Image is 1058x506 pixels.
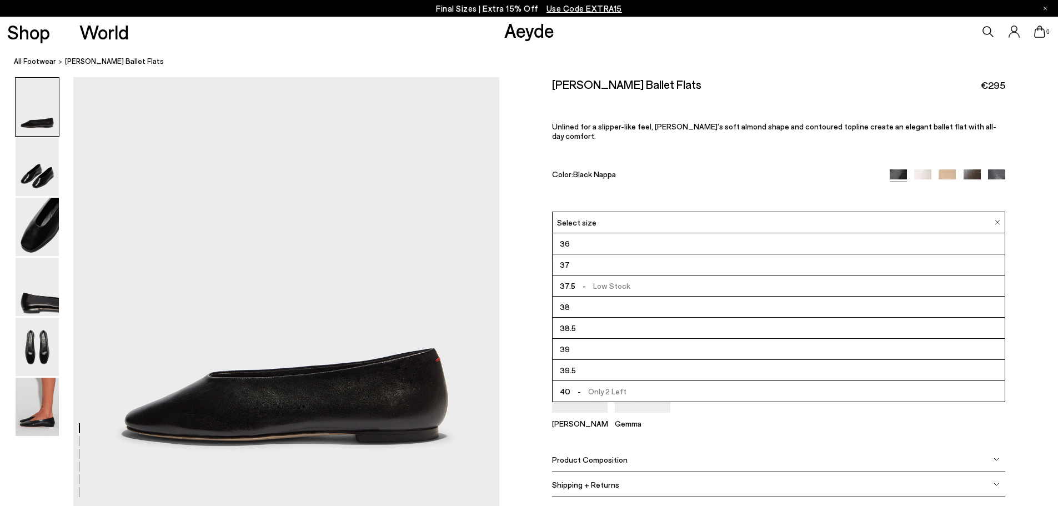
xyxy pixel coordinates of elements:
span: 36 [560,237,570,251]
span: Only 2 Left [570,384,626,398]
div: Color: [552,169,875,182]
nav: breadcrumb [14,47,1058,77]
span: Black Nappa [573,169,616,179]
span: Unlined for a slipper-like feel, [PERSON_NAME]’s soft almond shape and contoured topline create a... [552,122,996,141]
a: All Footwear [14,56,56,67]
img: svg%3E [994,457,999,462]
img: Kirsten Ballet Flats - Image 6 [16,378,59,436]
span: - [575,281,593,290]
img: svg%3E [994,482,999,487]
span: Low Stock [575,279,630,293]
span: Product Composition [552,455,628,464]
span: Shipping + Returns [552,480,619,489]
span: [PERSON_NAME] Ballet Flats [65,56,164,67]
span: €295 [981,78,1005,92]
span: 0 [1045,29,1051,35]
img: Kirsten Ballet Flats - Image 5 [16,318,59,376]
img: Kirsten Ballet Flats - Image 4 [16,258,59,316]
span: 40 [560,384,570,398]
h2: [PERSON_NAME] Ballet Flats [552,77,701,91]
span: - [570,387,588,396]
img: Kirsten Ballet Flats - Image 3 [16,198,59,256]
a: World [79,22,129,42]
span: 37.5 [560,279,575,293]
span: 39 [560,342,570,356]
p: Final Sizes | Extra 15% Off [436,2,622,16]
a: Shop [7,22,50,42]
a: Gemma Block Heel Pumps Gemma [615,405,670,428]
img: Kirsten Ballet Flats - Image 2 [16,138,59,196]
span: 39.5 [560,363,576,377]
span: 37 [560,258,570,272]
p: [PERSON_NAME] [552,419,608,428]
a: Delia Low-Heeled Ballet Pumps [PERSON_NAME] [552,405,608,428]
a: 0 [1034,26,1045,38]
p: Gemma [615,419,670,428]
img: Kirsten Ballet Flats - Image 1 [16,78,59,136]
span: 38 [560,300,570,314]
a: Aeyde [504,18,554,42]
span: Navigate to /collections/ss25-final-sizes [546,3,622,13]
span: 38.5 [560,321,576,335]
span: Select size [557,217,596,228]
